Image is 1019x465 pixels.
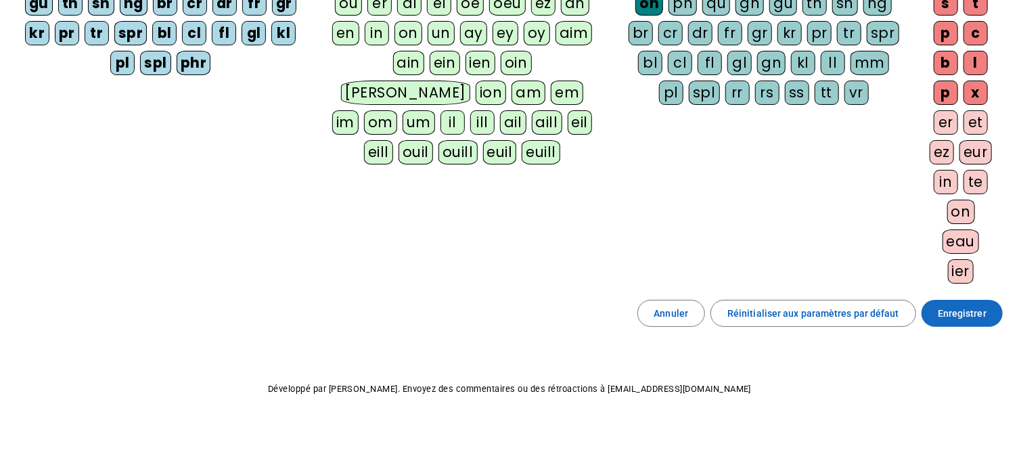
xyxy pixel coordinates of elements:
div: gl [242,21,266,45]
div: cr [658,21,683,45]
button: Réinitialiser aux paramètres par défaut [710,300,916,327]
div: pl [659,81,683,105]
div: oin [501,51,532,75]
div: b [934,51,958,75]
div: pl [110,51,135,75]
div: rs [755,81,779,105]
div: euil [483,140,517,164]
div: et [964,110,988,135]
div: pr [55,21,79,45]
div: ez [930,140,954,164]
div: phr [177,51,211,75]
div: pr [807,21,832,45]
div: um [403,110,435,135]
div: ier [948,259,974,284]
div: [PERSON_NAME] [341,81,470,105]
div: aill [532,110,562,135]
div: fr [718,21,742,45]
div: em [551,81,583,105]
div: ouill [438,140,477,164]
div: ain [393,51,425,75]
div: te [964,170,988,194]
div: spr [114,21,148,45]
div: br [629,21,653,45]
div: eil [568,110,593,135]
div: oy [524,21,550,45]
div: bl [638,51,662,75]
div: kl [791,51,815,75]
div: gr [748,21,772,45]
div: spr [867,21,899,45]
div: ail [500,110,526,135]
div: ouil [399,140,433,164]
div: tt [815,81,839,105]
div: cl [182,21,206,45]
div: p [934,21,958,45]
div: rr [725,81,750,105]
div: bl [152,21,177,45]
div: dr [688,21,712,45]
div: tr [837,21,861,45]
div: kr [777,21,802,45]
div: mm [851,51,889,75]
div: on [947,200,975,224]
div: spl [140,51,171,75]
div: gn [757,51,786,75]
span: Enregistrer [938,305,987,322]
div: eau [943,229,980,254]
div: l [964,51,988,75]
div: ll [821,51,845,75]
div: er [934,110,958,135]
div: on [394,21,422,45]
div: ion [476,81,507,105]
div: gl [727,51,752,75]
div: kr [25,21,49,45]
div: im [332,110,359,135]
div: vr [844,81,869,105]
div: aim [556,21,593,45]
div: fl [212,21,236,45]
div: ein [430,51,460,75]
div: am [512,81,545,105]
span: Annuler [654,305,689,322]
div: ay [460,21,487,45]
button: Enregistrer [922,300,1003,327]
div: eill [364,140,393,164]
span: Réinitialiser aux paramètres par défaut [727,305,899,322]
div: euill [522,140,560,164]
div: fl [698,51,722,75]
div: cl [668,51,692,75]
div: un [428,21,455,45]
div: il [440,110,465,135]
div: om [364,110,397,135]
div: en [332,21,359,45]
div: in [365,21,389,45]
div: c [964,21,988,45]
div: x [964,81,988,105]
div: ey [493,21,518,45]
div: ien [466,51,496,75]
div: kl [271,21,296,45]
button: Annuler [637,300,706,327]
p: Développé par [PERSON_NAME]. Envoyez des commentaires ou des rétroactions à [EMAIL_ADDRESS][DOMAI... [11,381,1008,397]
div: spl [689,81,720,105]
div: tr [85,21,109,45]
div: in [934,170,958,194]
div: ss [785,81,809,105]
div: ill [470,110,495,135]
div: eur [959,140,992,164]
div: p [934,81,958,105]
